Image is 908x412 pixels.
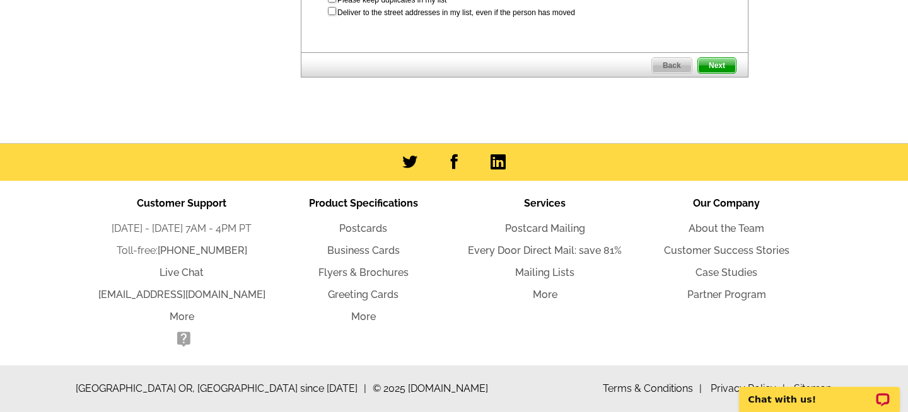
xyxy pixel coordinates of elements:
iframe: LiveChat chat widget [731,372,908,412]
a: More [170,311,194,323]
a: Mailing Lists [515,266,574,278]
span: [GEOGRAPHIC_DATA] OR, [GEOGRAPHIC_DATA] since [DATE] [76,381,366,396]
span: Customer Support [137,197,226,209]
a: Live Chat [160,266,204,278]
a: Postcard Mailing [505,222,585,234]
span: Services [524,197,566,209]
span: © 2025 [DOMAIN_NAME] [373,381,488,396]
a: Business Cards [327,244,400,256]
a: Greeting Cards [328,289,399,300]
a: Every Door Direct Mail: save 81% [468,244,622,256]
a: About the Team [689,222,764,234]
a: Postcards [339,222,387,234]
span: Back [652,58,692,73]
a: [EMAIL_ADDRESS][DOMAIN_NAME] [98,289,265,300]
a: Terms & Conditions [603,382,702,394]
a: Flyers & Brochures [318,266,409,278]
span: Our Company [693,197,760,209]
a: Customer Success Stories [664,244,789,256]
li: [DATE] - [DATE] 7AM - 4PM PT [91,221,272,236]
a: More [533,289,557,300]
a: [PHONE_NUMBER] [158,244,247,256]
a: Partner Program [687,289,766,300]
a: More [351,311,376,323]
a: Back [651,57,692,74]
li: Toll-free: [91,243,272,258]
a: Privacy Policy [711,382,785,394]
span: Next [698,58,736,73]
a: Case Studies [696,266,757,278]
span: Product Specifications [309,197,418,209]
